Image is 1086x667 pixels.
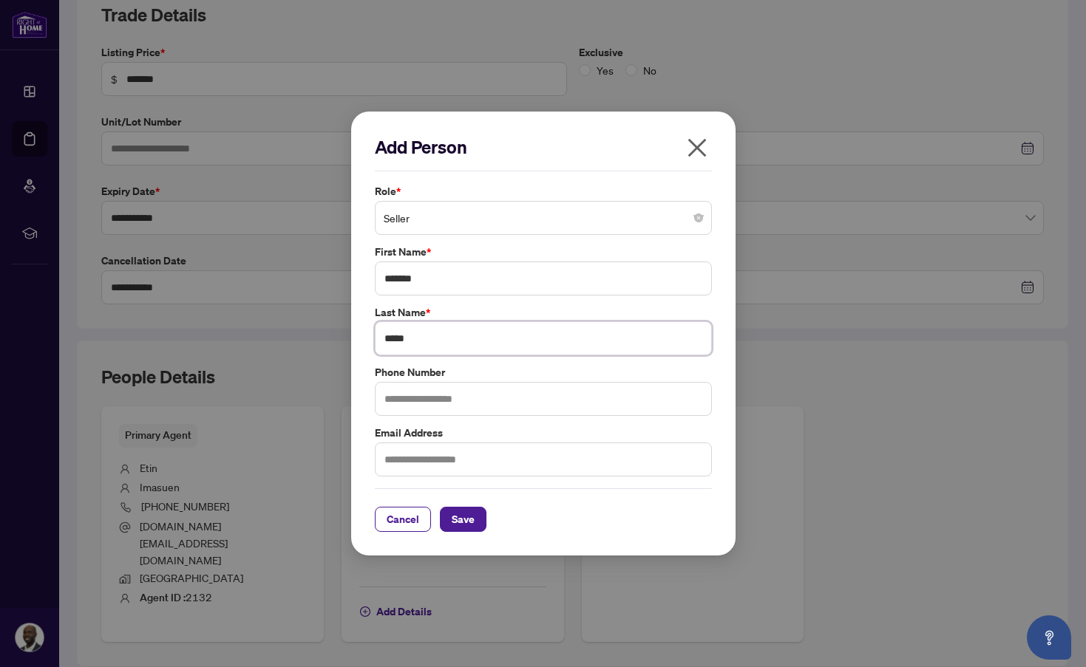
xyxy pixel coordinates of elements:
label: First Name [375,244,712,260]
span: close-circle [694,213,703,222]
button: Cancel [375,507,431,532]
button: Open asap [1027,615,1071,660]
label: Role [375,183,712,199]
span: Seller [384,204,703,232]
span: Save [452,507,475,531]
label: Last Name [375,304,712,321]
h2: Add Person [375,135,712,159]
label: Phone Number [375,364,712,380]
span: Cancel [387,507,419,531]
span: close [685,136,709,160]
label: Email Address [375,425,712,441]
button: Save [440,507,486,532]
